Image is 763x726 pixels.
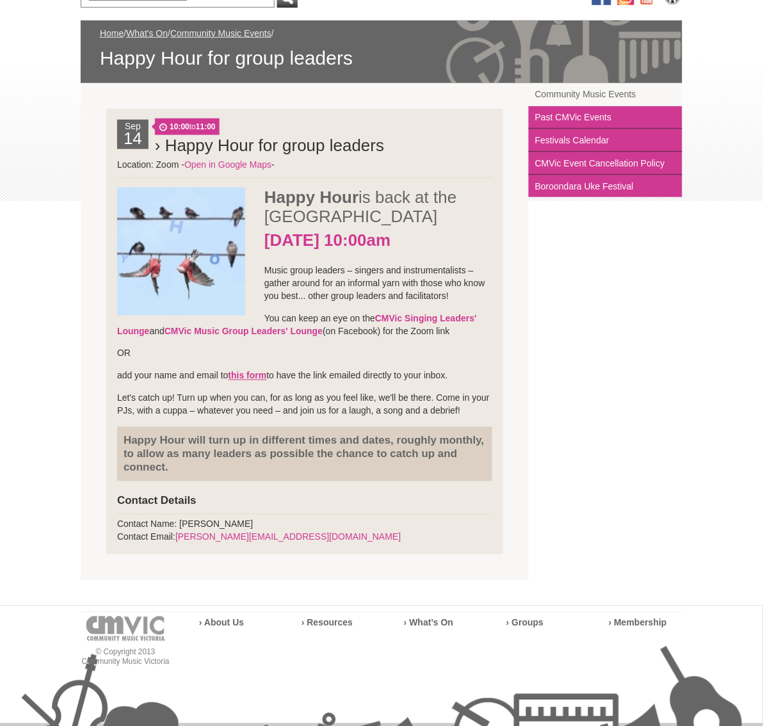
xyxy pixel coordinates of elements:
span: Happy Hour for group leaders [100,46,663,70]
p: Music group leaders – singers and instrumentalists – gather around for an informal yarn with thos... [117,264,492,302]
a: What's On [126,28,168,38]
a: › About Us [199,618,244,628]
a: › What’s On [404,618,453,628]
img: cmvic-logo-footer.png [86,617,165,641]
div: / / / [100,27,663,70]
a: this form [229,371,267,381]
h2: is back at the [GEOGRAPHIC_DATA] [117,188,492,230]
a: CMVic Event Cancellation Policy [529,152,682,175]
a: › Groups [506,618,543,628]
a: Past CMVic Events [529,106,682,129]
span: to [155,118,220,135]
a: Community Music Events [529,83,682,106]
strong: Happy Hour [264,188,358,207]
div: Contact Name: [PERSON_NAME] Contact Email: [117,494,492,544]
a: Boroondara Uke Festival [529,175,682,197]
h4: Happy Hour will turn up in different times and dates, roughly monthly, to allow as many leaders a... [124,434,486,474]
p: Let's catch up! Turn up when you can, for as long as you feel like, we'll be there. Come in your ... [117,392,492,417]
img: Happy_Hour_sq.jpg [117,188,245,316]
strong: 10:00 [170,122,189,131]
h2: › Happy Hour for group leaders [155,133,492,158]
a: Home [100,28,124,38]
a: › Membership [609,618,667,628]
p: OR [117,347,492,360]
a: Festivals Calendar [529,129,682,152]
a: Open in Google Maps [184,159,271,170]
p: © Copyright 2013 Community Music Victoria [81,648,170,667]
p: You can keep an eye on the and (on Facebook) for the Zoom link [117,312,492,337]
h2: 14 [120,133,145,149]
h4: Contact Details [117,494,492,508]
p: add your name and email to to have the link emailed directly to your inbox. [117,369,492,382]
a: › Resources [301,618,353,628]
li: Location: Zoom - - [106,109,503,554]
div: Sep [117,120,149,149]
strong: [DATE] 10:00am [264,230,390,250]
a: Community Music Events [170,28,271,38]
a: [PERSON_NAME][EMAIL_ADDRESS][DOMAIN_NAME] [175,532,401,542]
strong: 11:00 [196,122,216,131]
a: CMVic Music Group Leaders' Lounge [165,326,323,336]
